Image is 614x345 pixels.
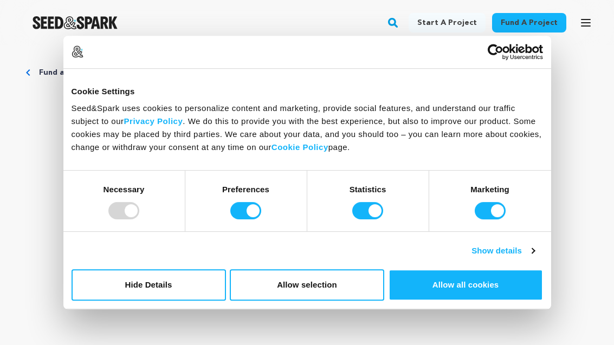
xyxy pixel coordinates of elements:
[222,185,269,194] strong: Preferences
[33,16,118,29] img: Seed&Spark Logo Dark Mode
[409,13,486,32] a: Start a project
[471,244,534,257] a: Show details
[124,116,183,126] a: Privacy Policy
[350,185,386,194] strong: Statistics
[470,185,509,194] strong: Marketing
[272,142,328,152] a: Cookie Policy
[492,13,566,32] a: Fund a project
[72,269,226,301] button: Hide Details
[72,85,543,98] div: Cookie Settings
[389,269,543,301] button: Allow all cookies
[26,67,588,78] div: Breadcrumb
[39,67,95,78] a: Fund a project
[230,269,384,301] button: Allow selection
[448,44,543,60] a: Usercentrics Cookiebot - opens in a new window
[33,16,118,29] a: Seed&Spark Homepage
[104,185,145,194] strong: Necessary
[72,45,83,57] img: logo
[72,102,543,154] div: Seed&Spark uses cookies to personalize content and marketing, provide social features, and unders...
